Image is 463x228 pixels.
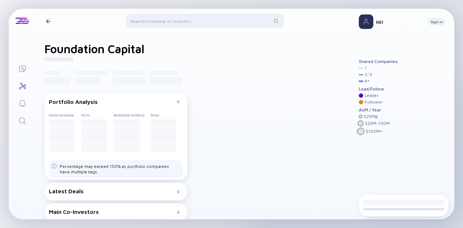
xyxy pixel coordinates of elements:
[365,93,379,98] div: Leader
[150,113,183,117] div: Tags
[365,121,390,126] div: $ 25M - 100M
[49,188,177,194] div: Latest Deals
[359,86,398,92] div: Lead/Follow
[375,114,378,119] div: ≤
[9,94,36,111] a: Reminders
[49,113,81,117] div: Main rounds
[428,18,446,25] button: Sign In
[359,59,398,64] div: Shared Companies
[49,208,177,215] div: Main Co-Investors
[81,113,113,117] div: Tech
[365,66,367,71] div: 1
[9,111,36,129] a: Search
[359,107,398,113] div: AUM / Year
[52,164,57,169] img: Tags Dislacimer info icon
[365,79,370,84] div: 4 +
[49,98,177,105] div: Portfolio Analysis
[207,59,340,175] img: graph-loading.svg
[114,113,150,117] div: Business Models
[9,59,36,77] a: Lists
[366,129,382,134] div: $ 100M +
[376,19,422,25] div: Hi!
[365,72,372,77] div: 2 - 3
[9,77,36,94] a: Investor Map
[60,164,180,174] div: Percentage may exceed 100% as portfolio companies have multiple tags.
[359,14,373,29] img: Profile Picture
[44,42,144,56] h1: Foundation Capital
[365,100,383,105] div: Follower
[364,114,378,119] div: $ 25M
